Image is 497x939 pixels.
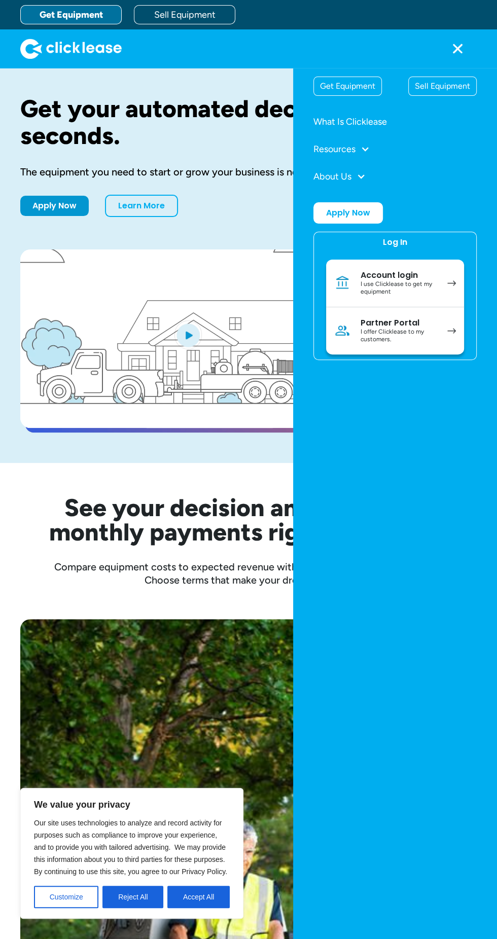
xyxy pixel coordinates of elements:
div: About Us [313,167,477,186]
a: Get Equipment [20,5,122,24]
button: Reject All [102,886,163,908]
a: Apply Now [313,202,383,224]
a: Account loginI use Clicklease to get my equipment [326,260,464,307]
img: arrow [447,328,456,334]
a: Partner PortalI offer Clicklease to my customers. [326,307,464,354]
img: Clicklease logo [20,39,122,59]
div: Get Equipment [314,77,381,95]
a: Sell Equipment [134,5,235,24]
a: What Is Clicklease [313,112,477,131]
img: arrow [447,280,456,286]
div: Resources [313,139,477,159]
div: About Us [313,172,351,181]
button: Customize [34,886,98,908]
a: home [20,39,122,59]
div: Account login [361,270,437,280]
div: Resources [313,145,356,154]
span: Our site uses technologies to analyze and record activity for purposes such as compliance to impr... [34,819,227,876]
div: I offer Clicklease to my customers. [361,328,437,344]
div: Log In [383,237,407,247]
img: Bank icon [334,275,350,291]
p: We value your privacy [34,799,230,811]
div: Sell Equipment [409,77,476,95]
nav: Log In [326,260,464,354]
div: We value your privacy [20,788,243,919]
button: Accept All [167,886,230,908]
div: I use Clicklease to get my equipment [361,280,437,296]
div: Partner Portal [361,318,437,328]
img: Person icon [334,322,350,339]
div: menu [438,29,477,68]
